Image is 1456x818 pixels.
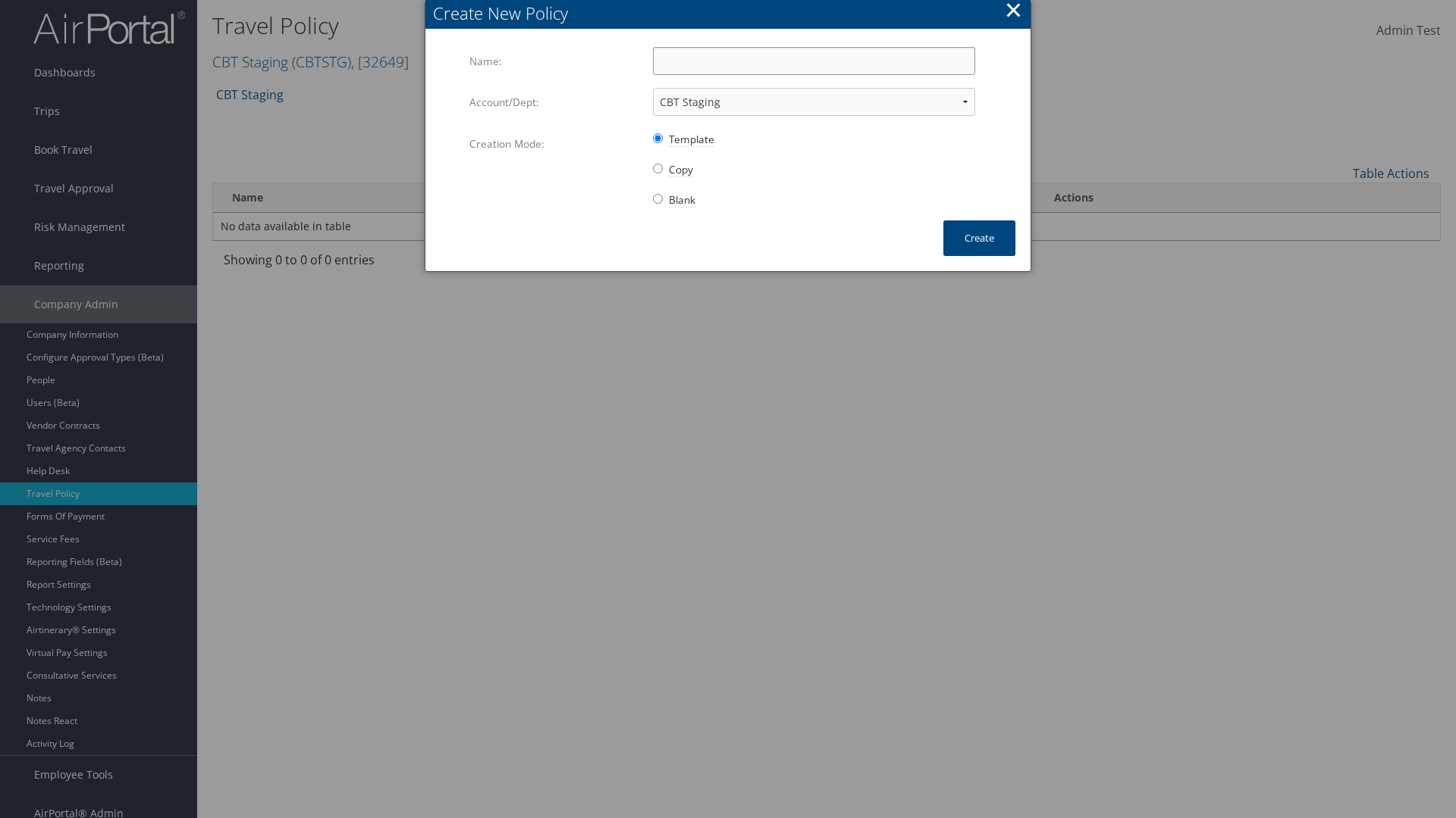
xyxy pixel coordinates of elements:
[669,162,693,177] span: Copy
[669,192,695,208] span: Blank
[433,2,1031,25] div: Create New Policy
[469,130,642,158] label: Creation Mode:
[943,220,1015,256] button: Create
[669,132,714,147] span: Template
[469,88,642,117] label: Account/Dept:
[469,47,642,76] label: Name:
